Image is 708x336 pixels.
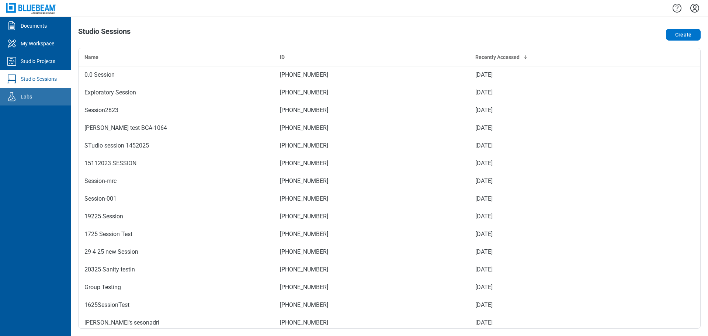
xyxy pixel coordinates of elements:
svg: Labs [6,91,18,103]
div: Recently Accessed [475,53,659,61]
td: [PHONE_NUMBER] [274,101,469,119]
div: [PERSON_NAME]'s sesonadri [84,318,268,327]
div: Studio Sessions [21,75,57,83]
div: 19225 Session [84,212,268,221]
div: 0.0 Session [84,70,268,79]
td: [PHONE_NUMBER] [274,208,469,225]
div: 1725 Session Test [84,230,268,239]
td: [DATE] [469,84,665,101]
td: [PHONE_NUMBER] [274,243,469,261]
div: STudio session 1452025 [84,141,268,150]
td: [PHONE_NUMBER] [274,225,469,243]
div: Session-001 [84,194,268,203]
div: [PERSON_NAME] test BCA-1064 [84,124,268,132]
button: Settings [689,2,701,14]
td: [DATE] [469,155,665,172]
td: [PHONE_NUMBER] [274,261,469,278]
img: Bluebeam, Inc. [6,3,56,14]
div: Session2823 [84,106,268,115]
td: [DATE] [469,296,665,314]
td: [DATE] [469,137,665,155]
td: [PHONE_NUMBER] [274,314,469,332]
div: 1625SessionTest [84,301,268,309]
td: [DATE] [469,243,665,261]
td: [DATE] [469,66,665,84]
div: Group Testing [84,283,268,292]
td: [PHONE_NUMBER] [274,278,469,296]
td: [PHONE_NUMBER] [274,155,469,172]
td: [DATE] [469,278,665,296]
div: Session-mrc [84,177,268,186]
div: Name [84,53,268,61]
div: 20325 Sanity testin [84,265,268,274]
td: [PHONE_NUMBER] [274,119,469,137]
td: [DATE] [469,314,665,332]
td: [DATE] [469,208,665,225]
h1: Studio Sessions [78,27,131,39]
td: [DATE] [469,261,665,278]
svg: Studio Sessions [6,73,18,85]
button: Create [666,29,701,41]
svg: Studio Projects [6,55,18,67]
td: [PHONE_NUMBER] [274,172,469,190]
div: 29 4 25 new Session [84,247,268,256]
td: [PHONE_NUMBER] [274,66,469,84]
td: [DATE] [469,225,665,243]
svg: My Workspace [6,38,18,49]
td: [PHONE_NUMBER] [274,296,469,314]
td: [PHONE_NUMBER] [274,137,469,155]
div: Studio Projects [21,58,55,65]
div: My Workspace [21,40,54,47]
td: [PHONE_NUMBER] [274,190,469,208]
td: [DATE] [469,101,665,119]
td: [DATE] [469,119,665,137]
td: [PHONE_NUMBER] [274,84,469,101]
div: Exploratory Session [84,88,268,97]
div: 15112023 SESSION [84,159,268,168]
div: Labs [21,93,32,100]
td: [DATE] [469,190,665,208]
div: ID [280,53,464,61]
svg: Documents [6,20,18,32]
td: [DATE] [469,172,665,190]
div: Documents [21,22,47,30]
